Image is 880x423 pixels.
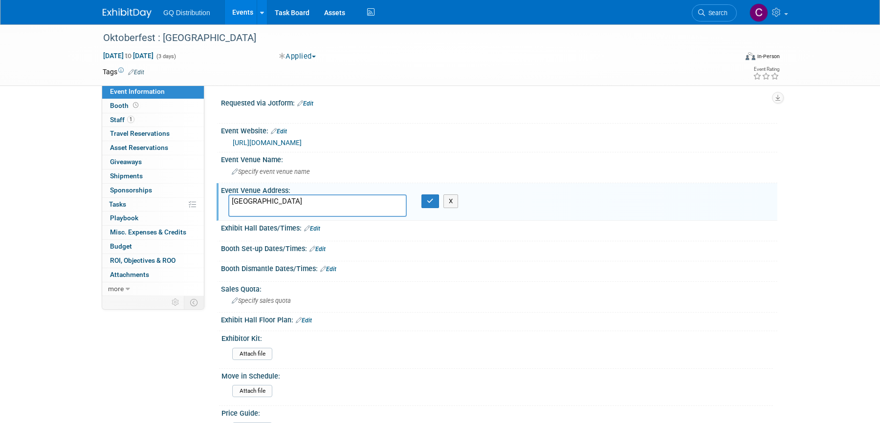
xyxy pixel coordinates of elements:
a: Travel Reservations [102,127,204,141]
span: Shipments [110,172,143,180]
div: Booth Dismantle Dates/Times: [221,261,777,274]
div: Exhibitor Kit: [221,331,773,343]
div: Event Venue Name: [221,152,777,165]
span: Tasks [109,200,126,208]
span: Attachments [110,271,149,278]
a: Staff1 [102,113,204,127]
a: Search [692,4,737,21]
span: GQ Distribution [163,9,210,17]
div: Exhibit Hall Floor Plan: [221,313,777,325]
div: Price Guide: [221,406,773,418]
a: Edit [309,246,326,253]
span: Specify sales quota [232,297,291,304]
div: Sales Quota: [221,282,777,294]
img: ExhibitDay [103,8,152,18]
span: (3 days) [155,53,176,60]
img: Format-Inperson.png [746,52,755,60]
div: Move in Schedule: [221,369,773,381]
span: Event Information [110,87,165,95]
a: Booth [102,99,204,113]
span: Misc. Expenses & Credits [110,228,186,236]
a: [URL][DOMAIN_NAME] [233,139,302,147]
a: Budget [102,240,204,254]
div: Event Venue Address: [221,183,777,195]
span: to [124,52,133,60]
a: more [102,282,204,296]
a: Giveaways [102,155,204,169]
span: ROI, Objectives & ROO [110,256,176,264]
a: Attachments [102,268,204,282]
span: Giveaways [110,158,142,166]
td: Personalize Event Tab Strip [167,296,184,309]
a: Shipments [102,169,204,183]
a: Misc. Expenses & Credits [102,226,204,239]
span: 1 [127,116,134,123]
a: Playbook [102,211,204,225]
td: Tags [103,67,144,77]
a: Edit [296,317,312,324]
td: Toggle Event Tabs [184,296,204,309]
a: Edit [304,225,320,232]
div: Requested via Jotform: [221,96,777,108]
a: Asset Reservations [102,141,204,155]
span: Playbook [110,214,138,222]
span: Booth not reserved yet [131,102,140,109]
img: Carla Quiambao [749,3,768,22]
div: In-Person [757,53,780,60]
span: Asset Reservations [110,144,168,151]
a: Tasks [102,198,204,211]
button: X [443,194,459,208]
a: Sponsorships [102,184,204,197]
a: Edit [297,100,313,107]
div: Exhibit Hall Dates/Times: [221,221,777,233]
div: Event Website: [221,124,777,136]
a: ROI, Objectives & ROO [102,254,204,268]
div: Booth Set-up Dates/Times: [221,241,777,254]
span: Booth [110,102,140,109]
span: Travel Reservations [110,129,170,137]
div: Event Rating [753,67,779,72]
a: Edit [128,69,144,76]
button: Applied [276,51,320,62]
a: Edit [271,128,287,135]
span: Search [705,9,727,17]
span: Staff [110,116,134,124]
span: Sponsorships [110,186,152,194]
span: [DATE] [DATE] [103,51,154,60]
a: Edit [320,266,336,273]
a: Event Information [102,85,204,99]
span: more [108,285,124,293]
div: Oktoberfest : [GEOGRAPHIC_DATA] [100,29,722,47]
span: Budget [110,242,132,250]
div: Event Format [679,51,780,65]
span: Specify event venue name [232,168,310,175]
